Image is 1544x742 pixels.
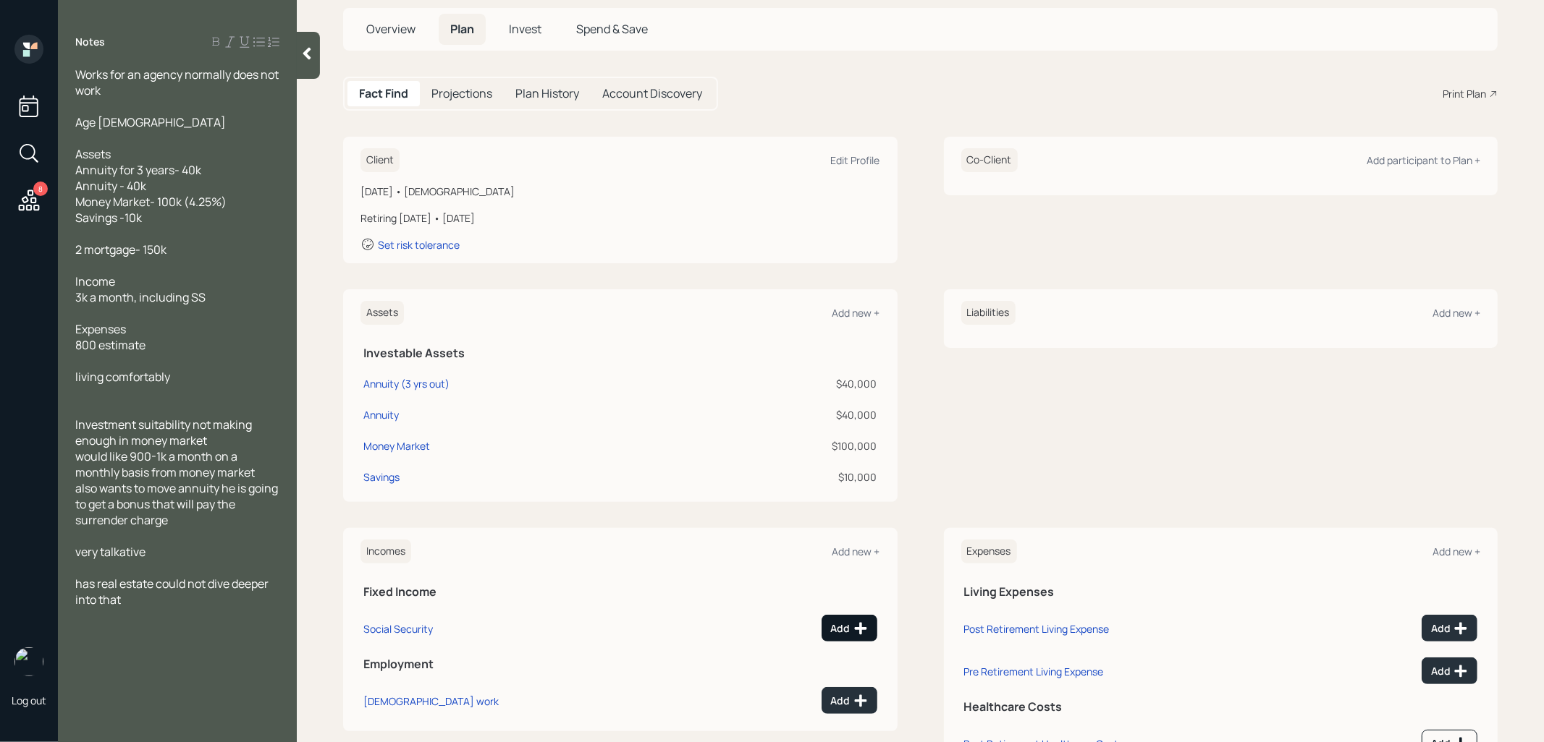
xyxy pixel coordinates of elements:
[363,469,400,485] div: Savings
[699,469,877,485] div: $10,000
[363,376,450,391] div: Annuity (3 yrs out)
[366,21,415,37] span: Overview
[822,687,877,714] button: Add
[515,87,579,101] h5: Plan History
[1431,621,1468,636] div: Add
[75,576,271,607] span: has real estate could not dive deeper into that
[1433,306,1480,320] div: Add new +
[360,301,404,325] h6: Assets
[1367,153,1480,167] div: Add participant to Plan +
[363,438,430,453] div: Money Market
[602,87,702,101] h5: Account Discovery
[450,21,474,37] span: Plan
[832,306,880,320] div: Add new +
[360,148,400,172] h6: Client
[378,238,460,252] div: Set risk tolerance
[964,585,1478,599] h5: Living Expenses
[431,87,492,101] h5: Projections
[699,438,877,453] div: $100,000
[75,35,105,49] label: Notes
[964,700,1478,714] h5: Healthcare Costs
[360,184,880,199] div: [DATE] • [DEMOGRAPHIC_DATA]
[964,622,1110,636] div: Post Retirement Living Expense
[75,417,280,528] span: Investment suitability not making enough in money market would like 900-1k a month on a monthly b...
[831,621,868,636] div: Add
[75,544,145,560] span: very talkative
[964,665,1104,678] div: Pre Retirement Living Expense
[360,210,880,226] div: Retiring [DATE] • [DATE]
[363,407,399,422] div: Annuity
[363,622,433,636] div: Social Security
[1422,615,1477,641] button: Add
[832,545,880,558] div: Add new +
[363,585,877,599] h5: Fixed Income
[961,540,1017,563] h6: Expenses
[363,346,877,360] h5: Investable Assets
[359,87,408,101] h5: Fact Find
[75,114,226,130] span: Age [DEMOGRAPHIC_DATA]
[360,540,411,563] h6: Incomes
[831,694,868,708] div: Add
[75,321,145,353] span: Expenses 800 estimate
[33,182,48,196] div: 8
[1431,664,1468,678] div: Add
[75,242,166,257] span: 2 mortgage- 150k
[1422,657,1477,684] button: Add
[961,148,1018,172] h6: Co-Client
[961,301,1016,325] h6: Liabilities
[699,376,877,391] div: $40,000
[509,21,541,37] span: Invest
[75,67,281,98] span: Works for an agency normally does not work
[363,694,499,708] div: [DEMOGRAPHIC_DATA] work
[576,21,648,37] span: Spend & Save
[75,146,227,226] span: Assets Annuity for 3 years- 40k Annuity - 40k Money Market- 100k (4.25%) Savings -10k
[363,657,877,671] h5: Employment
[1433,545,1480,558] div: Add new +
[14,647,43,676] img: treva-nostdahl-headshot.png
[75,369,170,385] span: living comfortably
[12,694,46,707] div: Log out
[699,407,877,422] div: $40,000
[831,153,880,167] div: Edit Profile
[1443,86,1486,101] div: Print Plan
[822,615,877,641] button: Add
[75,273,206,305] span: Income 3k a month, including SS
